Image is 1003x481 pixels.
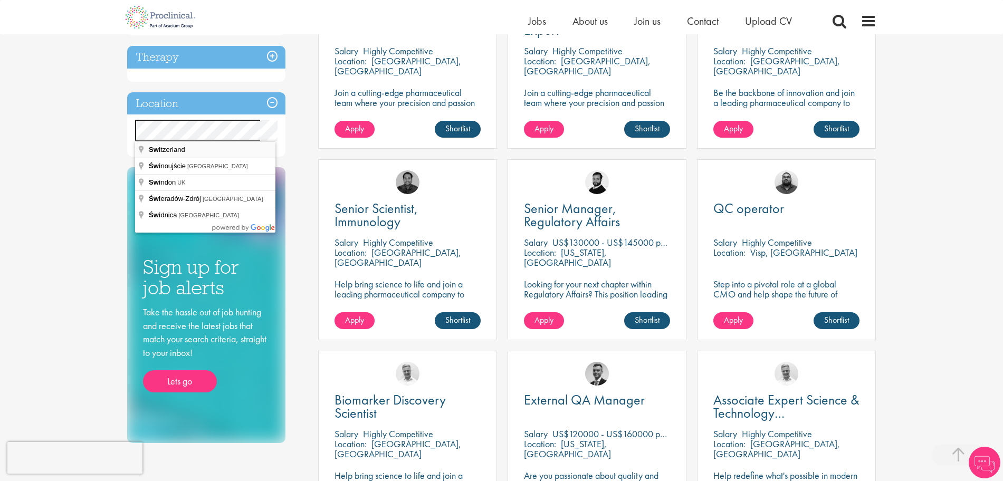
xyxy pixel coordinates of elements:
[524,121,564,138] a: Apply
[528,14,546,28] a: Jobs
[534,314,553,325] span: Apply
[335,199,418,230] span: Senior Scientist, Immunology
[435,312,481,329] a: Shortlist
[149,195,203,203] span: eradów-Zdrój
[713,391,859,435] span: Associate Expert Science & Technology ([MEDICAL_DATA])
[149,146,187,153] span: tzerland
[335,121,375,138] a: Apply
[524,11,670,37] a: Device & Packaging Senior Expert
[363,236,433,248] p: Highly Competitive
[552,45,623,57] p: Highly Competitive
[335,246,367,258] span: Location:
[187,163,248,169] span: [GEOGRAPHIC_DATA]
[335,88,481,128] p: Join a cutting-edge pharmaceutical team where your precision and passion for quality will help sh...
[742,428,812,440] p: Highly Competitive
[687,14,719,28] a: Contact
[585,170,609,194] img: Nick Walker
[524,55,651,77] p: [GEOGRAPHIC_DATA], [GEOGRAPHIC_DATA]
[149,211,160,219] span: Świ
[713,312,753,329] a: Apply
[713,202,859,215] a: QC operator
[335,55,367,67] span: Location:
[335,438,367,450] span: Location:
[127,46,285,69] h3: Therapy
[572,14,608,28] a: About us
[7,442,142,474] iframe: reCAPTCHA
[345,123,364,134] span: Apply
[713,438,840,460] p: [GEOGRAPHIC_DATA], [GEOGRAPHIC_DATA]
[335,55,461,77] p: [GEOGRAPHIC_DATA], [GEOGRAPHIC_DATA]
[524,45,548,57] span: Salary
[814,312,859,329] a: Shortlist
[149,195,160,203] span: Świ
[713,55,840,77] p: [GEOGRAPHIC_DATA], [GEOGRAPHIC_DATA]
[524,246,556,258] span: Location:
[524,246,611,268] p: [US_STATE], [GEOGRAPHIC_DATA]
[713,438,746,450] span: Location:
[149,162,160,170] span: Świ
[524,88,670,128] p: Join a cutting-edge pharmaceutical team where your precision and passion for quality will help sh...
[742,236,812,248] p: Highly Competitive
[713,279,859,309] p: Step into a pivotal role at a global CMO and help shape the future of healthcare manufacturing.
[713,428,737,440] span: Salary
[524,279,670,319] p: Looking for your next chapter within Regulatory Affairs? This position leading projects and worki...
[177,179,185,186] span: UK
[345,314,364,325] span: Apply
[396,362,419,386] a: Joshua Bye
[750,246,857,258] p: Visp, [GEOGRAPHIC_DATA]
[524,428,548,440] span: Salary
[435,121,481,138] a: Shortlist
[713,393,859,420] a: Associate Expert Science & Technology ([MEDICAL_DATA])
[335,45,358,57] span: Salary
[143,305,270,392] div: Take the hassle out of job hunting and receive the latest jobs that match your search criteria, s...
[335,393,481,420] a: Biomarker Discovery Scientist
[335,202,481,228] a: Senior Scientist, Immunology
[713,121,753,138] a: Apply
[814,121,859,138] a: Shortlist
[335,246,461,268] p: [GEOGRAPHIC_DATA], [GEOGRAPHIC_DATA]
[127,92,285,115] h3: Location
[585,362,609,386] img: Alex Bill
[396,170,419,194] img: Mike Raletz
[203,196,263,202] span: [GEOGRAPHIC_DATA]
[624,312,670,329] a: Shortlist
[143,257,270,297] h3: Sign up for job alerts
[524,393,670,407] a: External QA Manager
[363,45,433,57] p: Highly Competitive
[524,438,556,450] span: Location:
[335,438,461,460] p: [GEOGRAPHIC_DATA], [GEOGRAPHIC_DATA]
[524,236,548,248] span: Salary
[335,279,481,329] p: Help bring science to life and join a leading pharmaceutical company to play a key role in delive...
[149,146,160,153] span: Swi
[775,170,798,194] img: Ashley Bennett
[524,438,611,460] p: [US_STATE], [GEOGRAPHIC_DATA]
[335,236,358,248] span: Salary
[524,55,556,67] span: Location:
[713,55,746,67] span: Location:
[524,312,564,329] a: Apply
[724,123,743,134] span: Apply
[149,178,160,186] span: Swi
[969,447,1000,478] img: Chatbot
[713,199,784,217] span: QC operator
[634,14,661,28] a: Join us
[335,312,375,329] a: Apply
[745,14,792,28] a: Upload CV
[713,45,737,57] span: Salary
[775,362,798,386] img: Joshua Bye
[149,211,178,219] span: dnica
[724,314,743,325] span: Apply
[149,162,187,170] span: noujście
[335,391,446,422] span: Biomarker Discovery Scientist
[552,428,693,440] p: US$120000 - US$160000 per annum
